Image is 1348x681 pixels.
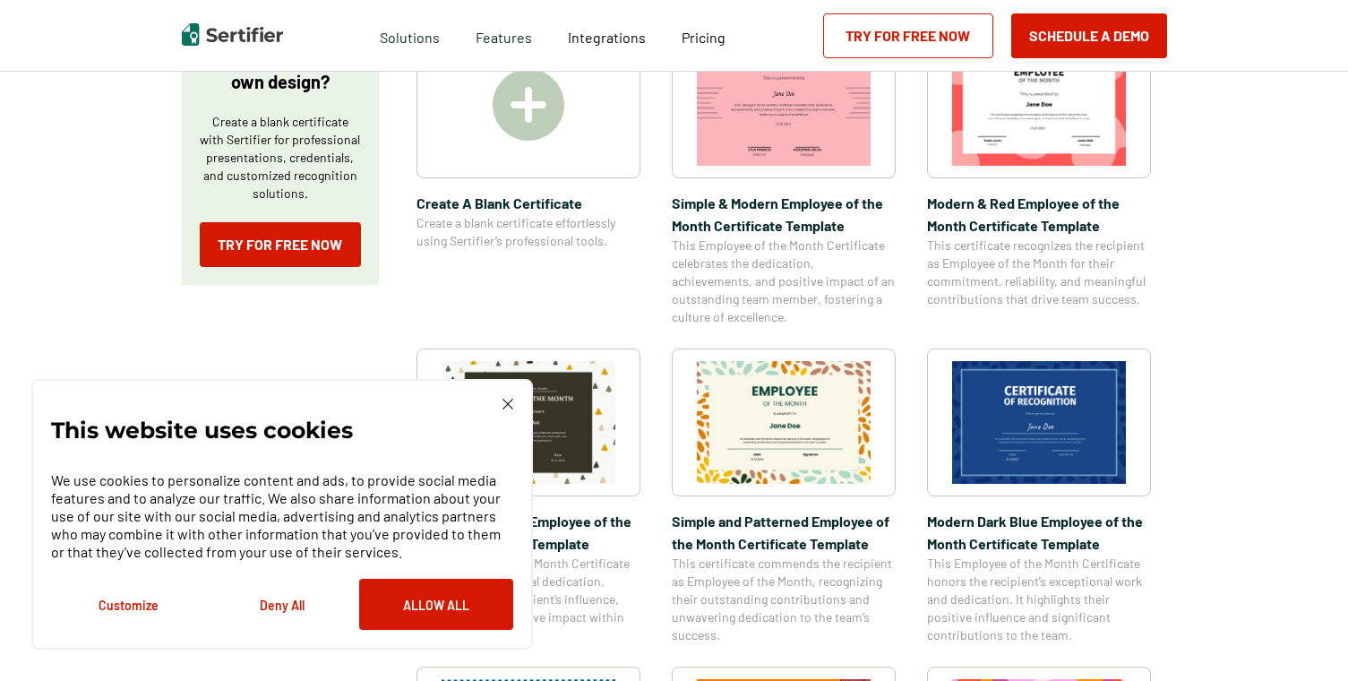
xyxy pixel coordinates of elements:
a: Simple & Modern Employee of the Month Certificate TemplateSimple & Modern Employee of the Month C... [672,30,896,326]
span: Modern & Red Employee of the Month Certificate Template [927,192,1151,237]
span: This Employee of the Month Certificate celebrates the dedication, achievements, and positive impa... [672,237,896,326]
span: Create a blank certificate effortlessly using Sertifier’s professional tools. [416,214,640,250]
a: Try for Free Now [200,222,361,267]
img: Cookie Popup Close [502,399,513,409]
p: We use cookies to personalize content and ads, to provide social media features and to analyze ou... [51,471,513,561]
span: Features [476,24,532,47]
img: Modern & Red Employee of the Month Certificate Template [952,43,1126,166]
img: Simple & Modern Employee of the Month Certificate Template [697,43,871,166]
span: Create A Blank Certificate [416,192,640,214]
span: This certificate recognizes the recipient as Employee of the Month for their commitment, reliabil... [927,237,1151,308]
img: Modern Dark Blue Employee of the Month Certificate Template [952,361,1126,484]
span: Modern Dark Blue Employee of the Month Certificate Template [927,510,1151,555]
a: Try for Free Now [823,13,993,58]
button: Schedule a Demo [1011,13,1167,58]
p: This website uses cookies [51,421,353,439]
span: Simple and Patterned Employee of the Month Certificate Template [672,510,896,555]
span: This certificate commends the recipient as Employee of the Month, recognizing their outstanding c... [672,555,896,644]
button: Allow All [359,579,513,630]
span: This Employee of the Month Certificate honors the recipient’s exceptional work and dedication. It... [927,555,1151,644]
span: Simple & Modern Employee of the Month Certificate Template [672,192,896,237]
a: Modern Dark Blue Employee of the Month Certificate TemplateModern Dark Blue Employee of the Month... [927,349,1151,644]
button: Customize [51,579,205,630]
iframe: Chat Widget [1258,595,1348,681]
span: Integrations [568,29,646,46]
a: Pricing [682,24,726,47]
span: Pricing [682,29,726,46]
a: Modern & Red Employee of the Month Certificate TemplateModern & Red Employee of the Month Certifi... [927,30,1151,326]
img: Sertifier | Digital Credentialing Platform [182,23,283,46]
a: Integrations [568,24,646,47]
a: Simple and Patterned Employee of the Month Certificate TemplateSimple and Patterned Employee of t... [672,349,896,644]
img: Create A Blank Certificate [493,69,564,141]
span: Solutions [380,24,440,47]
img: Simple & Colorful Employee of the Month Certificate Template [442,361,615,484]
img: Simple and Patterned Employee of the Month Certificate Template [697,361,871,484]
p: Create a blank certificate with Sertifier for professional presentations, credentials, and custom... [200,113,361,203]
a: Simple & Colorful Employee of the Month Certificate TemplateSimple & Colorful Employee of the Mon... [416,349,640,644]
button: Deny All [205,579,359,630]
